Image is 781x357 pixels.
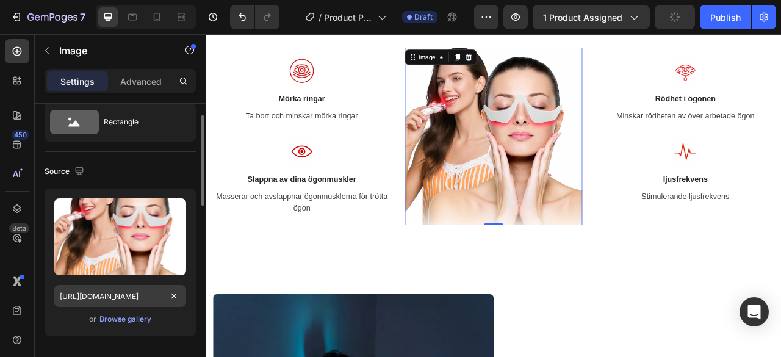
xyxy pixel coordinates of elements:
p: Rödhet i ögonen [498,75,722,90]
span: or [89,312,96,326]
div: Undo/Redo [230,5,279,29]
span: 1 product assigned [543,11,622,24]
span: Product Page - [DATE] 20:48:47 [324,11,373,24]
span: Draft [414,12,433,23]
span: / [319,11,322,24]
div: Open Intercom Messenger [740,297,769,326]
div: Source [45,164,87,180]
img: gempages_582971930643006065-ef1e6efe-907a-4e42-9e3a-1999bf7c172e.png [593,30,627,64]
p: ljusfrekvens [498,178,722,192]
button: 7 [5,5,91,29]
button: Browse gallery [99,313,152,325]
p: Image [59,43,163,58]
input: https://example.com/image.jpg [54,285,186,307]
div: Publish [710,11,741,24]
p: 7 [80,10,85,24]
button: 1 product assigned [533,5,650,29]
div: 450 [12,130,29,140]
iframe: Design area [206,34,781,357]
button: Publish [700,5,751,29]
div: Beta [9,223,29,233]
div: Rectangle [104,108,178,136]
p: Stimulerande ljusfrekvens [498,200,722,214]
p: Settings [60,75,95,88]
p: Minskar rödheten av över arbetade ögon [498,97,722,112]
div: Browse gallery [99,314,151,325]
p: Advanced [120,75,162,88]
img: gempages_582971930643006065-ef8f396c-11e9-4fd0-b932-0899327d3913.png [593,132,627,167]
img: preview-image [54,198,186,275]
